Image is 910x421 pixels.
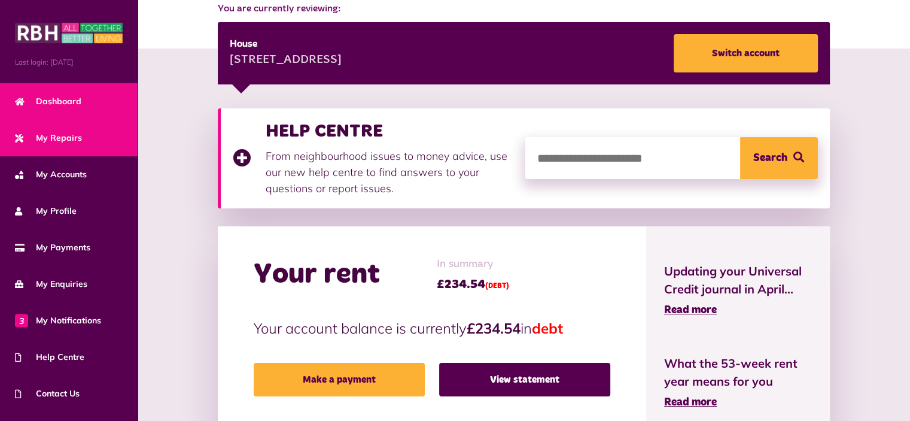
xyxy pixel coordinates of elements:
span: Help Centre [15,351,84,364]
p: Your account balance is currently in [254,317,610,339]
img: MyRBH [15,21,123,45]
h2: Your rent [254,258,380,292]
span: My Notifications [15,314,101,327]
span: Contact Us [15,387,80,400]
a: Switch account [674,34,818,72]
span: My Payments [15,241,90,254]
span: My Accounts [15,168,87,181]
button: Search [740,137,818,179]
span: What the 53-week rent year means for you [664,355,812,390]
a: What the 53-week rent year means for you Read more [664,355,812,411]
span: My Repairs [15,132,82,144]
div: [STREET_ADDRESS] [230,52,342,69]
span: £234.54 [437,275,509,293]
div: House [230,37,342,52]
span: Read more [664,397,717,408]
p: From neighbourhood issues to money advice, use our new help centre to find answers to your questi... [266,148,513,196]
a: View statement [439,363,610,396]
span: debt [532,319,563,337]
span: 3 [15,314,28,327]
span: (DEBT) [485,283,509,290]
span: You are currently reviewing: [218,2,829,16]
span: Dashboard [15,95,81,108]
span: Search [753,137,787,179]
span: Updating your Universal Credit journal in April... [664,262,812,298]
a: Make a payment [254,363,425,396]
span: In summary [437,256,509,272]
h3: HELP CENTRE [266,120,513,142]
span: Read more [664,305,717,316]
span: My Enquiries [15,278,87,290]
span: My Profile [15,205,77,217]
a: Updating your Universal Credit journal in April... Read more [664,262,812,319]
span: Last login: [DATE] [15,57,123,68]
strong: £234.54 [467,319,521,337]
